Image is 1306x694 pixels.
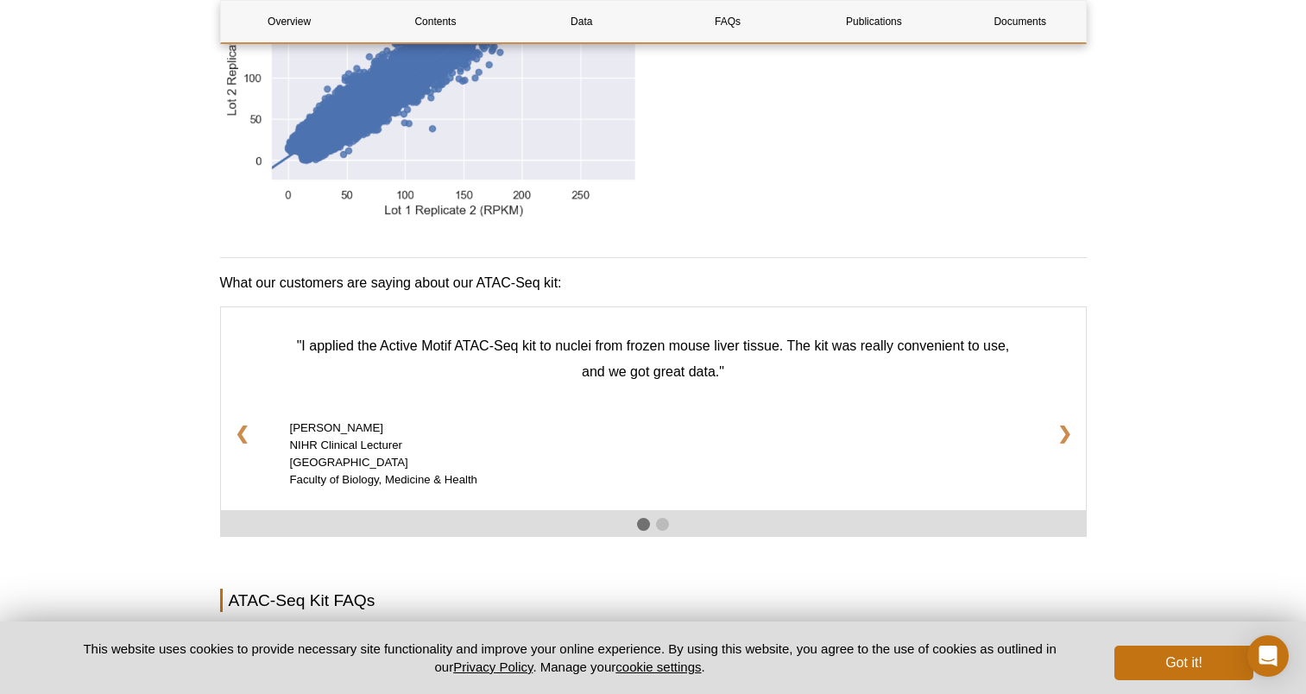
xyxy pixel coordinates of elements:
a: ❮ [221,411,263,456]
a: Publications [805,1,943,42]
a: Privacy Policy [453,659,533,674]
a: Data [513,1,650,42]
div: Open Intercom Messenger [1247,635,1289,677]
a: FAQs [659,1,796,42]
p: This website uses cookies to provide necessary site functionality and improve your online experie... [54,640,1087,676]
h2: ATAC-Seq Kit FAQs [220,589,1087,612]
a: Documents [951,1,1088,42]
h3: What our customers are saying about our ATAC-Seq kit: [220,273,1087,293]
q: "I applied the Active Motif ATAC-Seq kit to nuclei from frozen mouse liver tissue. The kit was re... [297,338,1010,379]
button: Got it! [1114,646,1252,680]
p: [PERSON_NAME] NIHR Clinical Lecturer [GEOGRAPHIC_DATA] Faculty of Biology, Medicine & Health [290,420,1017,489]
button: cookie settings [615,659,701,674]
a: Contents [367,1,504,42]
a: Overview [221,1,358,42]
a: ❯ [1044,411,1086,456]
